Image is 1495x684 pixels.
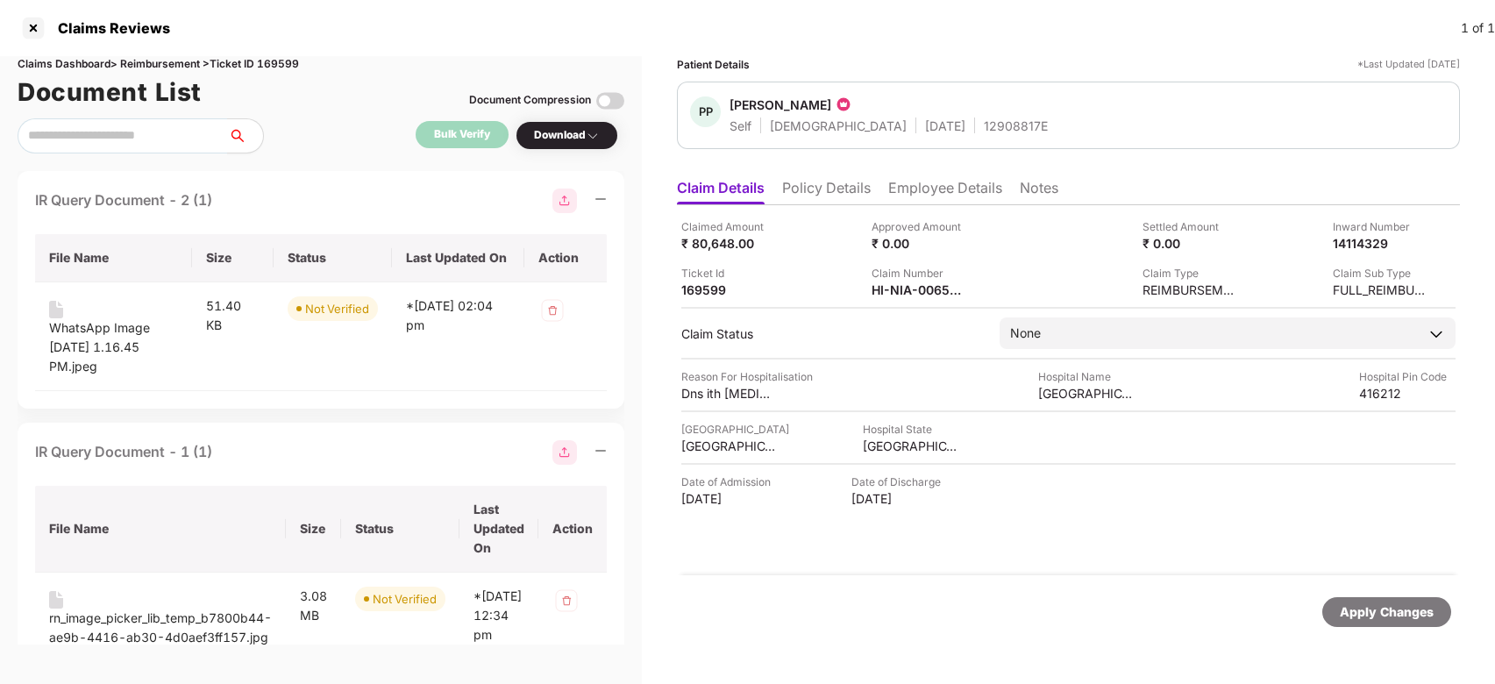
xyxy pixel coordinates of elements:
img: svg+xml;base64,PHN2ZyB4bWxucz0iaHR0cDovL3d3dy53My5vcmcvMjAwMC9zdmciIHdpZHRoPSIzMiIgaGVpZ2h0PSIzMi... [552,587,580,615]
div: Claim Status [681,325,982,342]
img: svg+xml;base64,PHN2ZyB4bWxucz0iaHR0cDovL3d3dy53My5vcmcvMjAwMC9zdmciIHdpZHRoPSIxNiIgaGVpZ2h0PSIyMC... [49,591,63,609]
img: svg+xml;base64,PHN2ZyBpZD0iR3JvdXBfMjg4MTMiIGRhdGEtbmFtZT0iR3JvdXAgMjg4MTMiIHhtbG5zPSJodHRwOi8vd3... [552,189,577,213]
div: [DATE] [925,118,965,134]
div: *[DATE] 02:04 pm [406,296,509,335]
div: 169599 [681,281,778,298]
div: Hospital State [863,421,959,438]
li: Claim Details [677,179,765,204]
div: rn_image_picker_lib_temp_b7800b44-ae9b-4416-ab30-4d0aef3ff157.jpg [49,609,272,647]
li: Employee Details [888,179,1002,204]
div: IR Query Document - 2 (1) [35,189,212,211]
div: *Last Updated [DATE] [1357,56,1460,73]
span: minus [594,193,607,205]
div: Apply Changes [1340,602,1434,622]
th: Action [538,486,607,573]
div: Claim Sub Type [1333,265,1429,281]
th: Size [192,234,274,282]
div: Claimed Amount [681,218,778,235]
th: Last Updated On [392,234,523,282]
div: 51.40 KB [206,296,260,335]
li: Notes [1020,179,1058,204]
th: Size [286,486,341,573]
img: downArrowIcon [1427,325,1445,343]
div: None [1010,324,1041,343]
div: Claims Dashboard > Reimbursement > Ticket ID 169599 [18,56,624,73]
div: FULL_REIMBURSEMENT [1333,281,1429,298]
div: ₹ 0.00 [1143,235,1239,252]
div: ₹ 0.00 [872,235,968,252]
div: [GEOGRAPHIC_DATA] [681,438,778,454]
button: search [227,118,264,153]
div: Download [534,127,600,144]
div: [GEOGRAPHIC_DATA] [863,438,959,454]
th: Last Updated On [459,486,538,573]
div: 3.08 MB [300,587,327,625]
div: Hospital Name [1038,368,1135,385]
div: Claim Type [1143,265,1239,281]
div: [DATE] [681,490,778,507]
div: 12908817E [984,118,1048,134]
div: Patient Details [677,56,750,73]
span: search [227,129,263,143]
div: PP [690,96,721,127]
div: [GEOGRAPHIC_DATA] [1038,385,1135,402]
div: Date of Discharge [851,474,948,490]
th: Status [341,486,459,573]
div: Bulk Verify [434,126,490,143]
img: svg+xml;base64,PHN2ZyBpZD0iR3JvdXBfMjg4MTMiIGRhdGEtbmFtZT0iR3JvdXAgMjg4MTMiIHhtbG5zPSJodHRwOi8vd3... [552,440,577,465]
img: svg+xml;base64,PHN2ZyB4bWxucz0iaHR0cDovL3d3dy53My5vcmcvMjAwMC9zdmciIHdpZHRoPSIxNiIgaGVpZ2h0PSIyMC... [49,301,63,318]
div: [GEOGRAPHIC_DATA] [681,421,789,438]
div: WhatsApp Image [DATE] 1.16.45 PM.jpeg [49,318,178,376]
div: Date of Admission [681,474,778,490]
img: svg+xml;base64,PHN2ZyBpZD0iVG9nZ2xlLTMyeDMyIiB4bWxucz0iaHR0cDovL3d3dy53My5vcmcvMjAwMC9zdmciIHdpZH... [596,87,624,115]
div: Inward Number [1333,218,1429,235]
div: ₹ 80,648.00 [681,235,778,252]
div: *[DATE] 12:34 pm [473,587,524,645]
th: Action [524,234,607,282]
div: Claim Number [872,265,968,281]
div: 416212 [1359,385,1456,402]
div: Hospital Pin Code [1359,368,1456,385]
div: 14114329 [1333,235,1429,252]
th: Status [274,234,392,282]
div: [PERSON_NAME] [730,96,831,113]
div: Document Compression [469,92,591,109]
div: [DEMOGRAPHIC_DATA] [770,118,907,134]
img: icon [835,96,852,113]
th: File Name [35,234,192,282]
div: [DATE] [851,490,948,507]
span: minus [594,445,607,457]
img: svg+xml;base64,PHN2ZyBpZD0iRHJvcGRvd24tMzJ4MzIiIHhtbG5zPSJodHRwOi8vd3d3LnczLm9yZy8yMDAwL3N2ZyIgd2... [586,129,600,143]
div: 1 of 1 [1461,18,1495,38]
div: Dns ith [MEDICAL_DATA] [681,385,778,402]
h1: Document List [18,73,202,111]
li: Policy Details [782,179,871,204]
img: svg+xml;base64,PHN2ZyB4bWxucz0iaHR0cDovL3d3dy53My5vcmcvMjAwMC9zdmciIHdpZHRoPSIzMiIgaGVpZ2h0PSIzMi... [538,296,566,324]
div: Approved Amount [872,218,968,235]
div: Not Verified [305,300,369,317]
div: Settled Amount [1143,218,1239,235]
div: Reason For Hospitalisation [681,368,813,385]
div: IR Query Document - 1 (1) [35,441,212,463]
div: Not Verified [373,590,437,608]
div: Claims Reviews [47,19,170,37]
div: Self [730,118,751,134]
th: File Name [35,486,286,573]
div: Ticket Id [681,265,778,281]
div: REIMBURSEMENT [1143,281,1239,298]
div: HI-NIA-006587106(0) [872,281,968,298]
